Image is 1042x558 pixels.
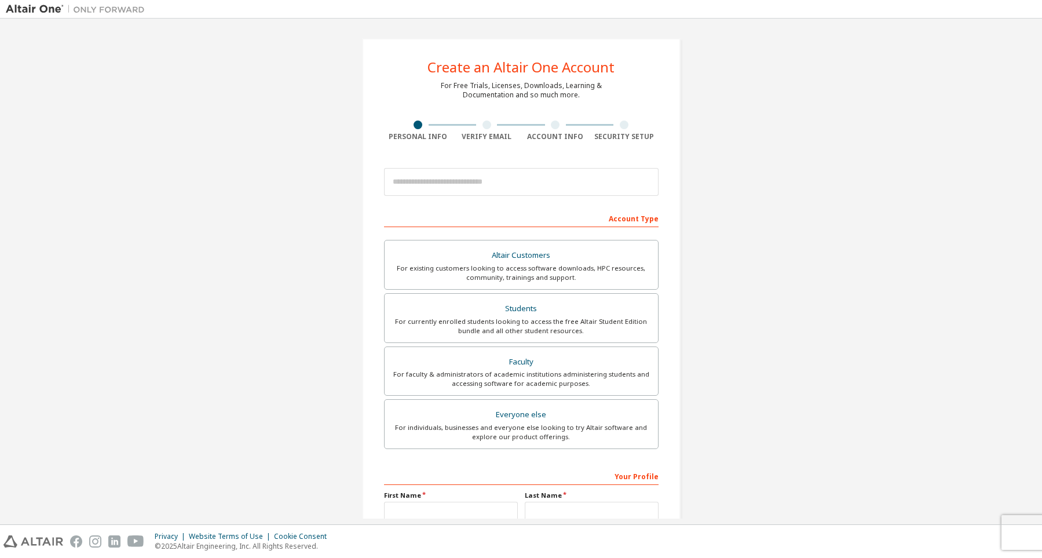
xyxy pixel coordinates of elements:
label: Last Name [525,491,659,500]
div: Your Profile [384,466,659,485]
img: facebook.svg [70,535,82,548]
label: First Name [384,491,518,500]
div: Everyone else [392,407,651,423]
img: altair_logo.svg [3,535,63,548]
div: For faculty & administrators of academic institutions administering students and accessing softwa... [392,370,651,388]
div: Create an Altair One Account [427,60,615,74]
img: linkedin.svg [108,535,120,548]
div: Verify Email [452,132,521,141]
div: For individuals, businesses and everyone else looking to try Altair software and explore our prod... [392,423,651,442]
div: Account Type [384,209,659,227]
img: Altair One [6,3,151,15]
div: Website Terms of Use [189,532,274,541]
p: © 2025 Altair Engineering, Inc. All Rights Reserved. [155,541,334,551]
div: Students [392,301,651,317]
div: Altair Customers [392,247,651,264]
div: For Free Trials, Licenses, Downloads, Learning & Documentation and so much more. [441,81,602,100]
div: For currently enrolled students looking to access the free Altair Student Edition bundle and all ... [392,317,651,335]
img: youtube.svg [127,535,144,548]
div: Cookie Consent [274,532,334,541]
img: instagram.svg [89,535,101,548]
div: Privacy [155,532,189,541]
div: Security Setup [590,132,659,141]
div: For existing customers looking to access software downloads, HPC resources, community, trainings ... [392,264,651,282]
div: Personal Info [384,132,453,141]
div: Account Info [521,132,590,141]
div: Faculty [392,354,651,370]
